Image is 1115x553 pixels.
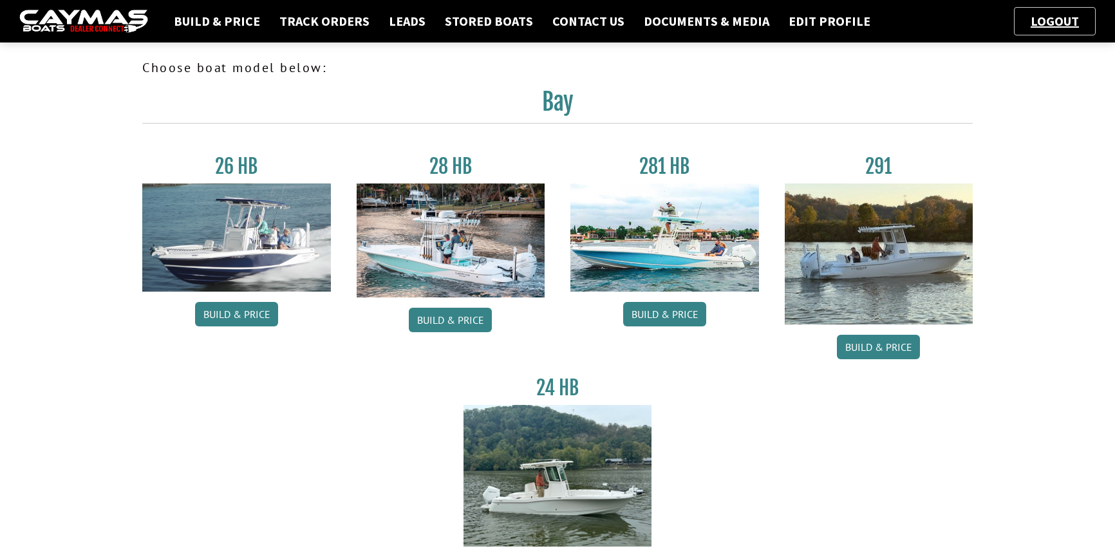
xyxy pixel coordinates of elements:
h3: 26 HB [142,155,331,178]
a: Logout [1024,13,1085,29]
h3: 28 HB [357,155,545,178]
img: 24_HB_thumbnail.jpg [464,405,652,546]
a: Build & Price [195,302,278,326]
a: Build & Price [837,335,920,359]
a: Documents & Media [637,13,776,30]
h2: Bay [142,88,973,124]
a: Build & Price [409,308,492,332]
a: Track Orders [273,13,376,30]
img: caymas-dealer-connect-2ed40d3bc7270c1d8d7ffb4b79bf05adc795679939227970def78ec6f6c03838.gif [19,10,148,33]
h3: 291 [785,155,973,178]
a: Build & Price [623,302,706,326]
img: 291_Thumbnail.jpg [785,183,973,324]
a: Contact Us [546,13,631,30]
img: 28_hb_thumbnail_for_caymas_connect.jpg [357,183,545,297]
img: 28-hb-twin.jpg [570,183,759,292]
a: Edit Profile [782,13,877,30]
img: 26_new_photo_resized.jpg [142,183,331,292]
h3: 24 HB [464,376,652,400]
a: Leads [382,13,432,30]
h3: 281 HB [570,155,759,178]
p: Choose boat model below: [142,58,973,77]
a: Build & Price [167,13,267,30]
a: Stored Boats [438,13,539,30]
